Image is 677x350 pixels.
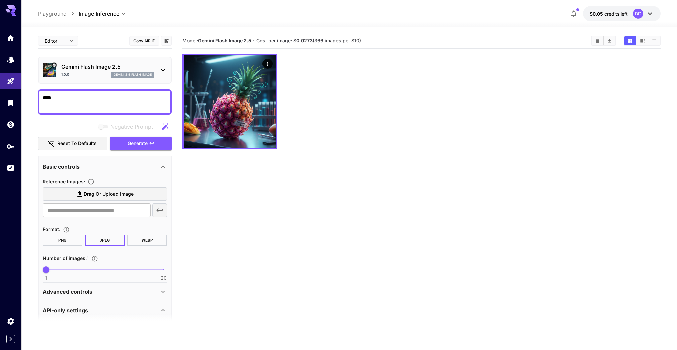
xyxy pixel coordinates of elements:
span: credits left [604,11,628,17]
label: Drag or upload image [43,187,167,201]
button: Expand sidebar [6,335,15,343]
div: Models [7,55,15,64]
div: Basic controls [43,159,167,175]
p: gemini_2_5_flash_image [114,72,152,77]
span: Negative Prompt [110,123,153,131]
b: Gemini Flash Image 2.5 [198,38,251,43]
span: 1 [45,275,47,281]
span: Number of images : 1 [43,255,89,261]
span: $0.05 [590,11,604,17]
div: Settings [7,317,15,325]
p: Basic controls [43,163,80,171]
span: Format : [43,226,60,232]
button: Download All [604,36,615,45]
span: Editor [45,37,65,44]
div: Playground [7,77,15,85]
div: Usage [7,164,15,172]
div: DD [633,9,643,19]
div: Library [7,99,15,107]
button: Reset to defaults [38,137,107,151]
button: Verified working [51,63,57,68]
p: · [253,37,255,45]
p: API-only settings [43,306,88,314]
button: Upload a reference image to guide the result. This is needed for Image-to-Image or Inpainting. Su... [85,178,97,185]
span: Model: [182,38,251,43]
button: Add to library [163,37,169,45]
button: Show images in grid view [624,36,636,45]
div: Show images in grid viewShow images in video viewShow images in list view [624,36,661,46]
p: 1.0.0 [61,72,69,77]
button: $0.05DD [583,6,661,21]
b: 0.0273 [296,38,313,43]
span: Image Inference [79,10,119,18]
span: Drag or upload image [84,190,134,198]
div: $0.05 [590,10,628,17]
img: 2Q== [184,55,276,148]
div: Advanced controls [43,284,167,300]
button: Generate [110,137,172,151]
div: API Keys [7,142,15,151]
button: PNG [43,235,82,246]
span: Negative prompts are not compatible with the selected model. [97,122,158,131]
button: Specify how many images to generate in a single request. Each image generation will be charged se... [89,255,101,262]
span: Reference Images : [43,179,85,184]
div: API-only settings [43,302,167,318]
div: Clear ImagesDownload All [591,36,616,46]
div: Actions [262,59,273,69]
button: Copy AIR ID [129,36,159,46]
button: Show images in video view [636,36,648,45]
span: Generate [128,139,148,148]
div: Home [7,34,15,42]
button: JPEG [85,235,125,246]
p: Gemini Flash Image 2.5 [61,63,154,71]
span: 20 [161,275,167,281]
nav: breadcrumb [38,10,79,18]
span: Cost per image: $ (366 images per $10) [256,38,361,43]
div: Wallet [7,120,15,129]
p: Advanced controls [43,288,92,296]
button: Choose the file format for the output image. [60,226,72,233]
a: Playground [38,10,67,18]
button: Show images in list view [648,36,660,45]
button: Clear Images [592,36,603,45]
div: Verified workingGemini Flash Image 2.51.0.0gemini_2_5_flash_image [43,60,167,80]
button: WEBP [127,235,167,246]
